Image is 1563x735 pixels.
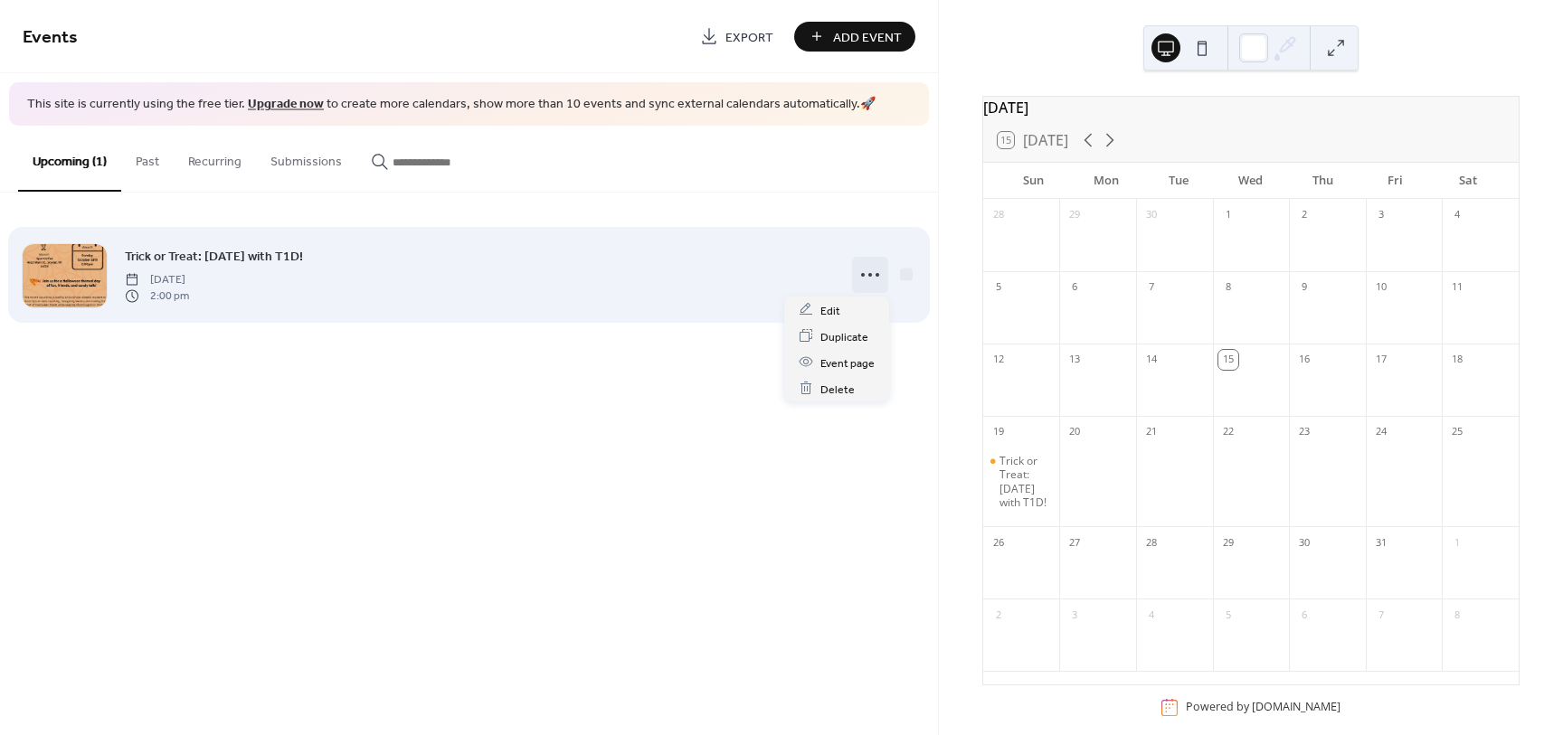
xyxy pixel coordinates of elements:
div: Sat [1432,163,1504,199]
span: Add Event [833,28,902,47]
div: 18 [1447,350,1467,370]
div: 11 [1447,278,1467,297]
span: 2:00 pm [125,288,189,305]
button: Upcoming (1) [18,126,121,192]
div: 9 [1294,278,1314,297]
a: Trick or Treat: [DATE] with T1D! [125,246,303,267]
div: 8 [1218,278,1238,297]
div: Tue [1142,163,1215,199]
div: Trick or Treat: [DATE] with T1D! [999,454,1053,510]
div: 5 [989,278,1009,297]
div: Powered by [1186,700,1340,715]
div: Sun [998,163,1070,199]
div: 4 [1141,605,1161,625]
div: 12 [989,350,1009,370]
div: 10 [1371,278,1391,297]
a: [DOMAIN_NAME] [1252,700,1340,715]
div: 23 [1294,422,1314,442]
div: 7 [1371,605,1391,625]
div: 26 [989,532,1009,552]
div: 3 [1065,605,1085,625]
div: 30 [1294,532,1314,552]
div: 17 [1371,350,1391,370]
span: [DATE] [125,271,189,287]
div: 24 [1371,422,1391,442]
span: Trick or Treat: [DATE] with T1D! [125,247,303,266]
div: 13 [1065,350,1085,370]
div: 1 [1447,532,1467,552]
a: Export [687,22,787,52]
div: 15 [1218,350,1238,370]
div: 6 [1294,605,1314,625]
div: 19 [989,422,1009,442]
button: Add Event [794,22,915,52]
span: Event page [820,353,875,372]
span: Duplicate [820,327,868,346]
span: Edit [820,301,840,320]
div: 6 [1065,278,1085,297]
div: 29 [1065,205,1085,225]
div: 28 [989,205,1009,225]
div: 22 [1218,422,1238,442]
div: 29 [1218,532,1238,552]
div: 7 [1141,278,1161,297]
div: 27 [1065,532,1085,552]
div: 5 [1218,605,1238,625]
div: 2 [989,605,1009,625]
div: 21 [1141,422,1161,442]
div: 25 [1447,422,1467,442]
div: Thu [1287,163,1359,199]
div: 3 [1371,205,1391,225]
div: 1 [1218,205,1238,225]
button: Recurring [174,126,256,190]
div: 8 [1447,605,1467,625]
div: Mon [1070,163,1142,199]
div: 20 [1065,422,1085,442]
div: 14 [1141,350,1161,370]
div: 2 [1294,205,1314,225]
div: 30 [1141,205,1161,225]
div: 31 [1371,532,1391,552]
span: Export [725,28,773,47]
div: Fri [1359,163,1432,199]
div: 16 [1294,350,1314,370]
span: This site is currently using the free tier. to create more calendars, show more than 10 events an... [27,96,876,114]
div: Wed [1215,163,1287,199]
div: [DATE] [983,97,1519,118]
span: Delete [820,380,855,399]
div: Trick or Treat: Halloween with T1D! [983,454,1060,510]
div: 28 [1141,532,1161,552]
button: Submissions [256,126,356,190]
div: 4 [1447,205,1467,225]
a: Upgrade now [248,92,324,117]
span: Events [23,20,78,55]
button: Past [121,126,174,190]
